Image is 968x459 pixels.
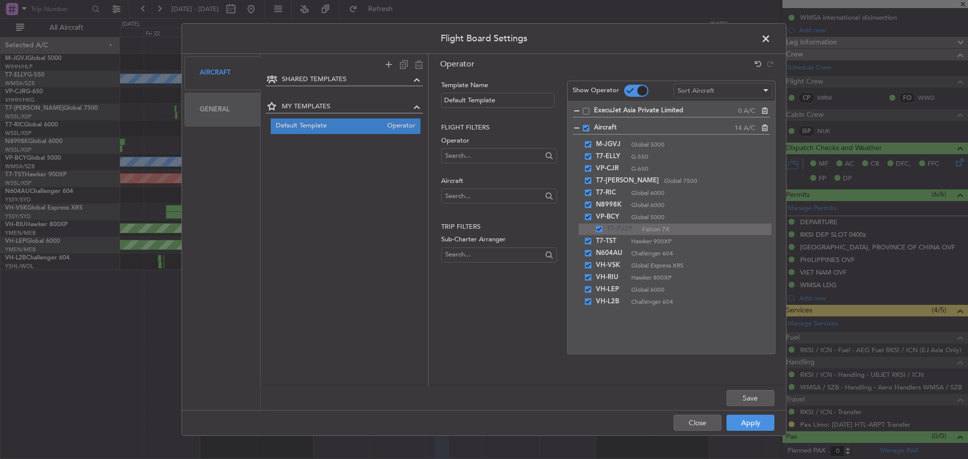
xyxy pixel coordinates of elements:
span: Challenger 604 [631,249,760,258]
span: Global Express XRS [631,261,760,270]
button: Close [674,415,721,431]
span: T7-ELLY [596,151,626,163]
span: Operator [440,58,474,70]
input: Search... [445,148,541,163]
span: Global 6000 [631,188,760,198]
span: VH-L2B [596,296,626,308]
span: Hawker 800XP [631,273,760,282]
span: SHARED TEMPLATES [282,75,411,85]
h2: Trip filters [441,222,557,232]
span: Aircraft [594,123,735,133]
span: Global 7500 [664,176,760,185]
label: Aircraft [441,176,557,186]
span: M-JGVJ [596,139,626,151]
h2: Flight filters [441,123,557,133]
span: Default Template [276,121,383,132]
div: Aircraft [185,56,261,90]
label: Sub-Charter Arranger [441,235,557,245]
input: Search... [445,188,541,204]
span: Hawker 900XP [631,237,760,246]
label: Operator [441,136,557,146]
label: Show Operator [573,86,619,96]
span: Sort Aircraft [678,86,714,95]
input: Search... [445,247,541,262]
span: Global 6000 [631,285,760,294]
button: Save [727,390,774,406]
div: General [185,93,261,126]
span: Global 5000 [631,213,760,222]
span: VH-RIU [596,272,626,284]
span: Operator [382,121,415,132]
span: G-550 [631,152,760,161]
span: T7-TST [596,235,626,247]
span: MY TEMPLATES [282,102,411,112]
span: ExecuJet Asia Private Limited [594,106,738,116]
span: N8998K [596,199,626,211]
span: VP-CJR [596,163,626,175]
span: 0 A/C [738,106,755,116]
span: Global 6000 [631,201,760,210]
header: Flight Board Settings [182,24,786,54]
span: T7-[PERSON_NAME] [596,175,659,187]
span: VH-LEP [596,284,626,296]
span: VP-BCY [596,211,626,223]
span: VH-VSK [596,259,626,272]
button: Apply [727,415,774,431]
span: N604AU [596,247,626,259]
span: G-650 [631,164,760,173]
span: Challenger 604 [631,297,760,306]
label: Template Name [441,81,557,91]
span: 14 A/C [735,123,755,134]
span: T7-RIC [596,187,626,199]
span: Global 5000 [631,140,760,149]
